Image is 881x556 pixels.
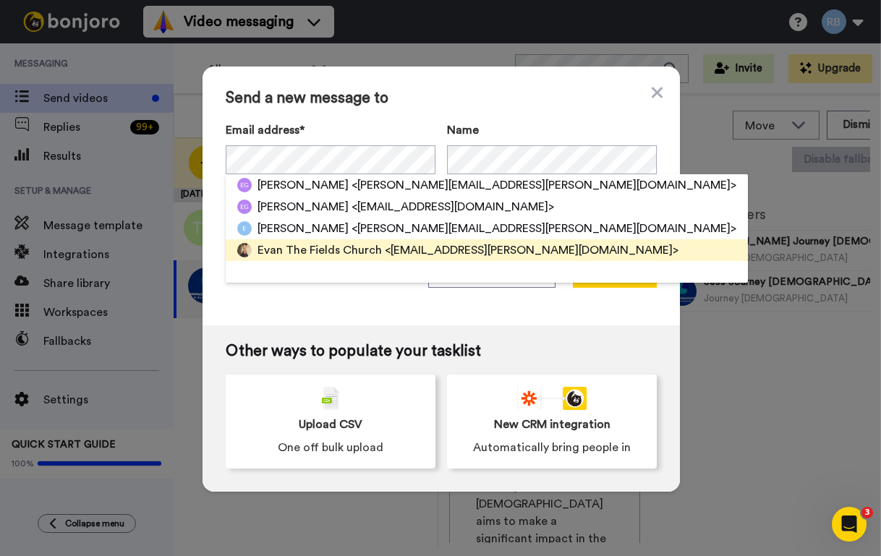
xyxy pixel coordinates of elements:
[299,416,362,433] span: Upload CSV
[226,90,657,107] span: Send a new message to
[258,241,382,259] span: Evan The Fields Church
[258,176,349,194] span: [PERSON_NAME]
[278,439,383,456] span: One off bulk upload
[473,439,631,456] span: Automatically bring people in
[385,241,678,259] span: <[EMAIL_ADDRESS][PERSON_NAME][DOMAIN_NAME]>
[861,507,873,518] span: 3
[322,387,339,410] img: csv-grey.png
[832,507,867,542] iframe: Intercom live chat
[352,220,736,237] span: <[PERSON_NAME][EMAIL_ADDRESS][PERSON_NAME][DOMAIN_NAME]>
[352,198,554,215] span: <[EMAIL_ADDRESS][DOMAIN_NAME]>
[226,343,657,360] span: Other ways to populate your tasklist
[494,416,610,433] span: New CRM integration
[226,121,435,139] label: Email address*
[258,220,349,237] span: [PERSON_NAME]
[237,243,252,257] img: 9bca3d3e-d528-42fd-86c7-48e74008782b.jpg
[237,221,252,236] img: e.png
[237,200,252,214] img: eg.png
[237,178,252,192] img: eg.png
[352,176,736,194] span: <[PERSON_NAME][EMAIL_ADDRESS][PERSON_NAME][DOMAIN_NAME]>
[517,387,587,410] div: animation
[447,121,479,139] span: Name
[258,198,349,215] span: [PERSON_NAME]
